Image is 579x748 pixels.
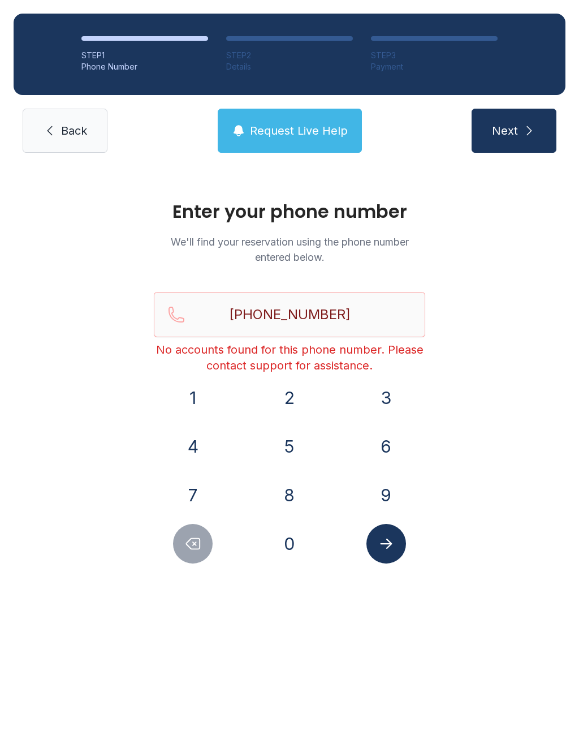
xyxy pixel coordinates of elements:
[366,378,406,418] button: 3
[371,61,498,72] div: Payment
[270,378,309,418] button: 2
[366,524,406,564] button: Submit lookup form
[173,524,213,564] button: Delete number
[492,123,518,139] span: Next
[61,123,87,139] span: Back
[173,427,213,466] button: 4
[154,342,425,373] div: No accounts found for this phone number. Please contact support for assistance.
[270,427,309,466] button: 5
[226,50,353,61] div: STEP 2
[154,234,425,265] p: We'll find your reservation using the phone number entered below.
[154,292,425,337] input: Reservation phone number
[173,475,213,515] button: 7
[226,61,353,72] div: Details
[270,524,309,564] button: 0
[81,50,208,61] div: STEP 1
[270,475,309,515] button: 8
[154,203,425,221] h1: Enter your phone number
[371,50,498,61] div: STEP 3
[366,475,406,515] button: 9
[250,123,348,139] span: Request Live Help
[173,378,213,418] button: 1
[366,427,406,466] button: 6
[81,61,208,72] div: Phone Number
